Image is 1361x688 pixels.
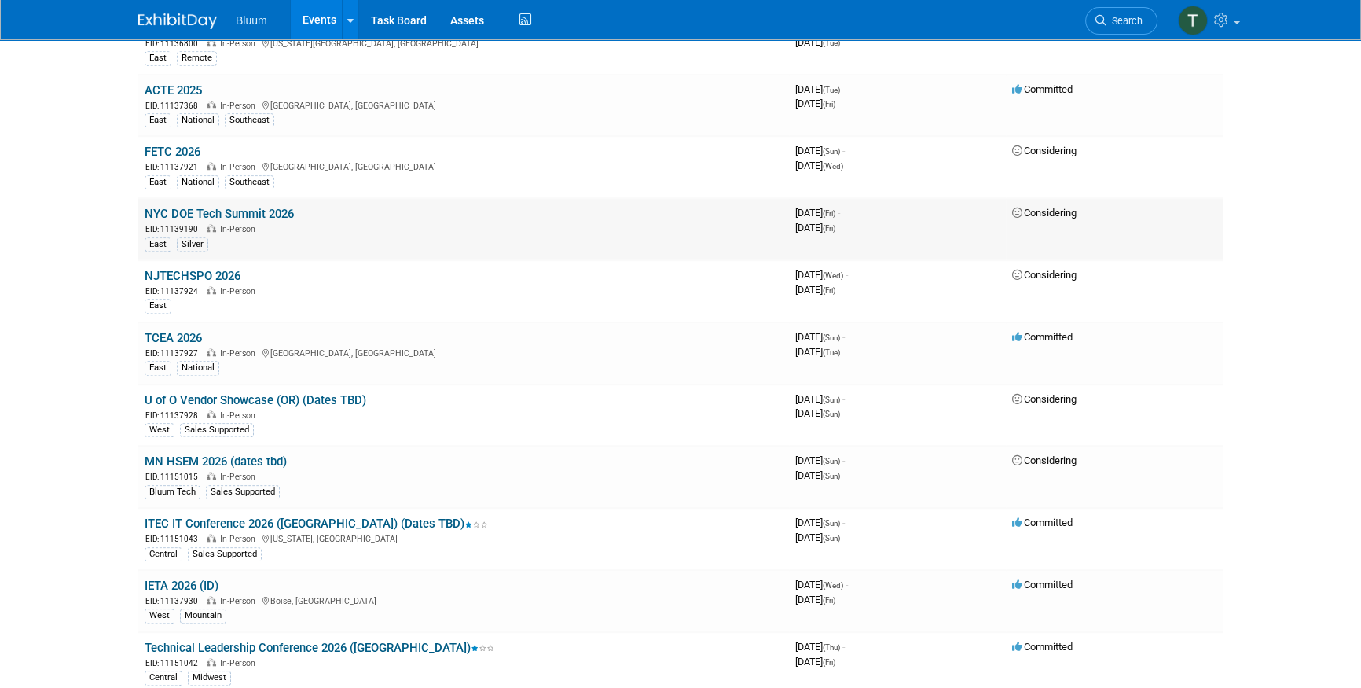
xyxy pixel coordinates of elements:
[145,101,204,110] span: EID: 11137368
[145,113,171,127] div: East
[220,534,260,544] span: In-Person
[795,594,835,605] span: [DATE]
[823,86,840,94] span: (Tue)
[220,472,260,482] span: In-Person
[207,534,216,542] img: In-Person Event
[145,331,202,345] a: TCEA 2026
[823,658,835,667] span: (Fri)
[823,100,835,109] span: (Fri)
[145,423,174,437] div: West
[795,207,840,219] span: [DATE]
[207,162,216,170] img: In-Person Event
[145,51,171,65] div: East
[1012,579,1073,591] span: Committed
[220,348,260,359] span: In-Person
[795,145,845,156] span: [DATE]
[1012,454,1077,466] span: Considering
[145,485,200,499] div: Bluum Tech
[823,396,840,404] span: (Sun)
[795,269,848,281] span: [DATE]
[1012,145,1077,156] span: Considering
[220,658,260,668] span: In-Person
[207,472,216,480] img: In-Person Event
[795,160,843,171] span: [DATE]
[823,519,840,528] span: (Sun)
[823,147,840,156] span: (Sun)
[795,454,845,466] span: [DATE]
[177,51,217,65] div: Remote
[145,287,204,296] span: EID: 11137924
[145,349,204,358] span: EID: 11137927
[823,39,840,47] span: (Tue)
[846,579,848,591] span: -
[145,473,204,481] span: EID: 11151015
[1085,7,1157,35] a: Search
[1178,6,1208,35] img: Taylor Bradley
[795,222,835,234] span: [DATE]
[795,532,840,543] span: [DATE]
[145,594,783,607] div: Boise, [GEOGRAPHIC_DATA]
[823,348,840,357] span: (Tue)
[823,410,840,418] span: (Sun)
[145,547,182,561] div: Central
[145,393,366,407] a: U of O Vendor Showcase (OR) (Dates TBD)
[145,609,174,623] div: West
[177,113,219,127] div: National
[220,410,260,421] span: In-Person
[823,534,840,543] span: (Sun)
[145,641,494,655] a: Technical Leadership Conference 2026 ([GEOGRAPHIC_DATA])
[842,454,845,466] span: -
[795,656,835,668] span: [DATE]
[823,643,840,652] span: (Thu)
[795,407,840,419] span: [DATE]
[795,517,845,528] span: [DATE]
[145,98,783,112] div: [GEOGRAPHIC_DATA], [GEOGRAPHIC_DATA]
[207,658,216,666] img: In-Person Event
[145,225,204,234] span: EID: 11139190
[795,331,845,343] span: [DATE]
[145,145,200,159] a: FETC 2026
[823,596,835,605] span: (Fri)
[220,162,260,172] span: In-Person
[145,597,204,605] span: EID: 11137930
[207,101,216,109] img: In-Person Event
[207,348,216,356] img: In-Person Event
[842,517,845,528] span: -
[842,331,845,343] span: -
[207,39,216,46] img: In-Person Event
[177,361,219,375] div: National
[1012,83,1073,95] span: Committed
[842,145,845,156] span: -
[1012,331,1073,343] span: Committed
[145,517,488,531] a: ITEC IT Conference 2026 ([GEOGRAPHIC_DATA]) (Dates TBD)
[145,361,171,375] div: East
[188,547,262,561] div: Sales Supported
[180,423,254,437] div: Sales Supported
[145,532,783,545] div: [US_STATE], [GEOGRAPHIC_DATA]
[220,224,260,234] span: In-Person
[823,271,843,280] span: (Wed)
[177,175,219,189] div: National
[823,209,835,218] span: (Fri)
[145,659,204,668] span: EID: 11151042
[823,162,843,171] span: (Wed)
[145,299,171,313] div: East
[220,596,260,606] span: In-Person
[842,83,845,95] span: -
[1012,393,1077,405] span: Considering
[1012,269,1077,281] span: Considering
[145,411,204,420] span: EID: 11137928
[220,286,260,296] span: In-Person
[795,346,840,358] span: [DATE]
[145,237,171,252] div: East
[823,333,840,342] span: (Sun)
[842,641,845,653] span: -
[1012,207,1077,219] span: Considering
[145,535,204,543] span: EID: 11151043
[177,237,208,252] div: Silver
[795,284,835,296] span: [DATE]
[823,457,840,465] span: (Sun)
[145,36,783,50] div: [US_STATE][GEOGRAPHIC_DATA], [GEOGRAPHIC_DATA]
[145,454,287,469] a: MN HSEM 2026 (dates tbd)
[207,286,216,294] img: In-Person Event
